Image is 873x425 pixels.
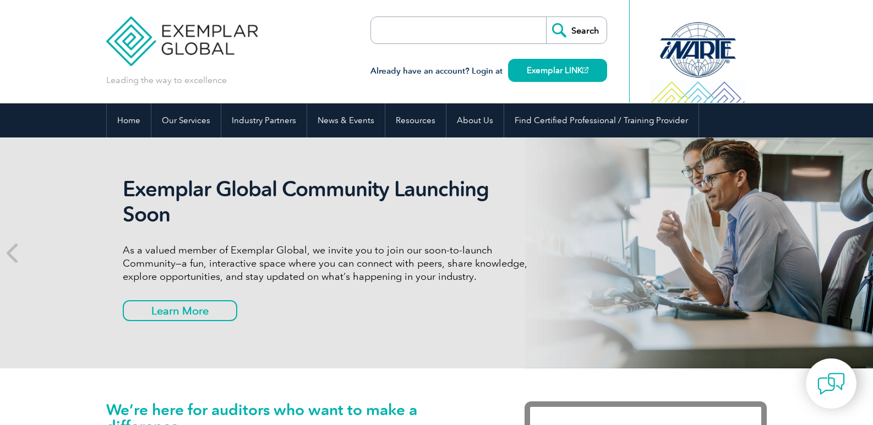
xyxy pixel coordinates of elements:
h2: Exemplar Global Community Launching Soon [123,176,536,227]
a: Industry Partners [221,103,307,137]
a: Our Services [151,103,221,137]
a: Home [107,103,151,137]
a: About Us [446,103,504,137]
p: As a valued member of Exemplar Global, we invite you to join our soon-to-launch Community—a fun, ... [123,244,536,283]
input: Search [546,17,607,43]
p: Leading the way to excellence [106,74,227,86]
a: Learn More [123,300,237,321]
a: Exemplar LINK [508,59,607,82]
a: Resources [385,103,446,137]
a: News & Events [307,103,385,137]
h3: Already have an account? Login at [370,64,607,78]
img: open_square.png [582,67,588,73]
img: contact-chat.png [817,370,845,398]
a: Find Certified Professional / Training Provider [504,103,699,137]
